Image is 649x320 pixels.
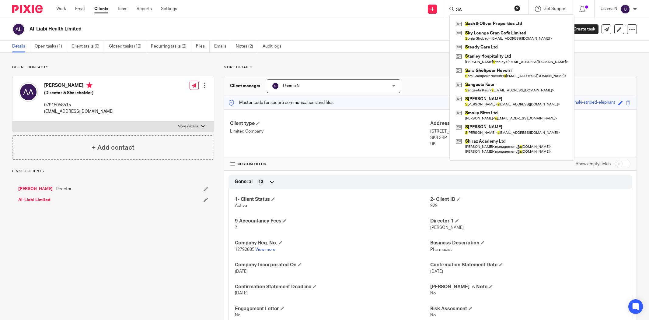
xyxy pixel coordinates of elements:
[229,100,333,106] p: Master code for secure communications and files
[235,247,254,252] span: 12792835
[178,124,198,129] p: More details
[30,26,449,32] h2: Al-Liabi Health Limited
[12,169,214,174] p: Linked clients
[151,41,191,52] a: Recurring tasks (2)
[235,284,430,290] h4: Confirmation Statement Deadline
[235,313,240,317] span: No
[258,179,263,185] span: 13
[230,83,261,89] h3: Client manager
[430,240,626,246] h4: Business Description
[430,269,443,274] span: [DATE]
[44,108,113,115] p: [EMAIL_ADDRESS][DOMAIN_NAME]
[430,120,630,127] h4: Address
[430,247,452,252] span: Pharmacist
[161,6,177,12] a: Settings
[224,65,637,70] p: More details
[430,306,626,312] h4: Risk Assesment
[235,240,430,246] h4: Company Reg. No.
[235,226,237,230] span: ?
[94,6,108,12] a: Clients
[44,82,113,90] h4: [PERSON_NAME]
[109,41,146,52] a: Closed tasks (12)
[72,41,104,52] a: Client tasks (0)
[12,5,43,13] img: Pixie
[12,41,30,52] a: Details
[430,218,626,224] h4: Director 1
[86,82,92,88] i: Primary
[235,204,247,208] span: Active
[236,41,258,52] a: Notes (2)
[18,197,51,203] a: Al-Liabi Limited
[35,41,67,52] a: Open tasks (1)
[235,262,430,268] h4: Company Incorporated On
[235,196,430,203] h4: 1- Client Status
[56,186,72,192] span: Director
[235,179,253,185] span: General
[601,6,617,12] p: Usama N
[92,143,134,152] h4: + Add contact
[75,6,85,12] a: Email
[430,141,630,147] p: UK
[214,41,231,52] a: Emails
[430,291,436,295] span: No
[543,7,567,11] span: Get Support
[430,284,626,290] h4: [PERSON_NAME]`s Note
[235,306,430,312] h4: Engagement Letter
[44,90,113,96] h5: (Director & Shareholder)
[563,24,598,34] a: Create task
[272,82,279,90] img: svg%3E
[430,135,630,141] p: SK4 3RP
[430,262,626,268] h4: Confirmation Statement Date
[255,247,275,252] a: View more
[117,6,127,12] a: Team
[137,6,152,12] a: Reports
[230,162,430,167] h4: CUSTOM FIELDS
[12,65,214,70] p: Client contacts
[455,7,510,13] input: Search
[514,5,520,11] button: Clear
[19,82,38,102] img: svg%3E
[263,41,286,52] a: Audit logs
[44,102,113,108] p: 07915058515
[230,128,430,134] p: Limited Company
[235,269,248,274] span: [DATE]
[430,128,630,134] p: [STREET_ADDRESS]
[235,218,430,224] h4: 9-Accountancy Fees
[56,6,66,12] a: Work
[430,226,464,230] span: [PERSON_NAME]
[576,161,611,167] label: Show empty fields
[283,84,300,88] span: Usama N
[560,99,615,106] div: liberal-khaki-striped-elephant
[12,23,25,36] img: svg%3E
[18,186,53,192] a: [PERSON_NAME]
[620,4,630,14] img: svg%3E
[430,196,626,203] h4: 2- Client ID
[235,291,248,295] span: [DATE]
[430,313,436,317] span: No
[230,120,430,127] h4: Client type
[430,204,438,208] span: 929
[196,41,210,52] a: Files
